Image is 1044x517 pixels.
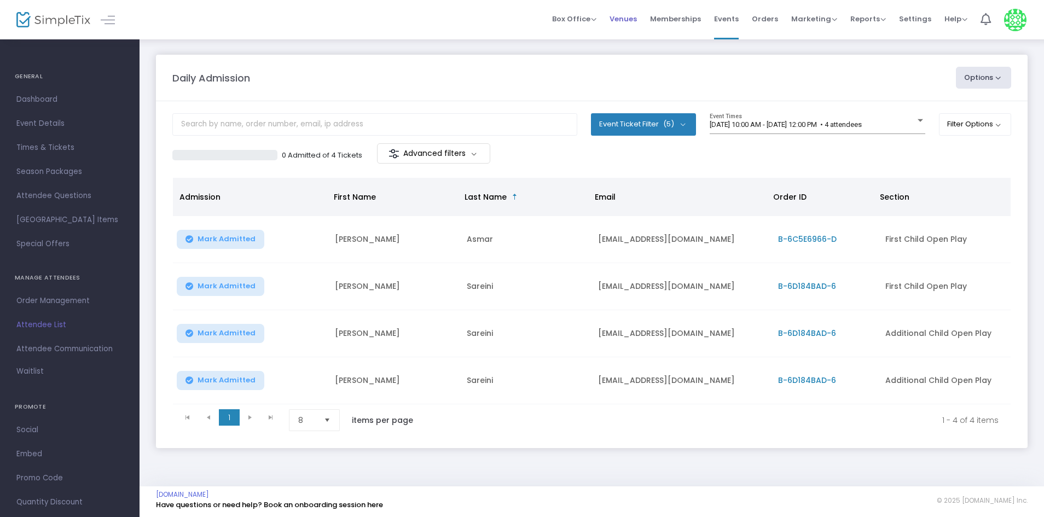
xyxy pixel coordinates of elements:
span: Dashboard [16,92,123,107]
td: [PERSON_NAME] [328,357,460,404]
span: Attendee Communication [16,342,123,356]
span: B-6D184BAD-6 [778,281,836,292]
h4: GENERAL [15,66,125,88]
td: [EMAIL_ADDRESS][DOMAIN_NAME] [591,263,771,310]
span: © 2025 [DOMAIN_NAME] Inc. [937,496,1028,505]
td: First Child Open Play [879,263,1011,310]
td: Asmar [460,216,592,263]
span: Event Details [16,117,123,131]
td: [PERSON_NAME] [328,310,460,357]
span: Attendee List [16,318,123,332]
span: Reports [850,14,886,24]
td: Additional Child Open Play [879,357,1011,404]
td: Sareini [460,310,592,357]
button: Options [956,67,1012,89]
span: Section [880,191,909,202]
span: Order ID [773,191,807,202]
span: Email [595,191,616,202]
button: Mark Admitted [177,371,264,390]
span: Social [16,423,123,437]
span: [GEOGRAPHIC_DATA] Items [16,213,123,227]
span: Mark Admitted [198,235,256,243]
span: [DATE] 10:00 AM - [DATE] 12:00 PM • 4 attendees [710,120,862,129]
span: Order Management [16,294,123,308]
button: Mark Admitted [177,277,264,296]
span: Page 1 [219,409,240,426]
span: Admission [179,191,221,202]
span: First Name [334,191,376,202]
td: Sareini [460,357,592,404]
td: [EMAIL_ADDRESS][DOMAIN_NAME] [591,357,771,404]
m-panel-title: Daily Admission [172,71,250,85]
span: Orders [752,5,778,33]
span: Events [714,5,739,33]
kendo-pager-info: 1 - 4 of 4 items [436,409,999,431]
td: [PERSON_NAME] [328,216,460,263]
h4: PROMOTE [15,396,125,418]
button: Event Ticket Filter(5) [591,113,696,135]
input: Search by name, order number, email, ip address [172,113,577,136]
span: Help [944,14,967,24]
span: Season Packages [16,165,123,179]
span: Box Office [552,14,596,24]
span: Venues [610,5,637,33]
td: First Child Open Play [879,216,1011,263]
h4: MANAGE ATTENDEES [15,267,125,289]
span: Mark Admitted [198,376,256,385]
span: Sortable [511,193,519,201]
span: Attendee Questions [16,189,123,203]
span: 8 [298,415,315,426]
button: Select [320,410,335,431]
span: Embed [16,447,123,461]
button: Filter Options [939,113,1012,135]
span: Marketing [791,14,837,24]
span: Settings [899,5,931,33]
a: [DOMAIN_NAME] [156,490,209,499]
span: Special Offers [16,237,123,251]
a: Have questions or need help? Book an onboarding session here [156,499,383,510]
p: 0 Admitted of 4 Tickets [282,150,362,161]
td: [EMAIL_ADDRESS][DOMAIN_NAME] [591,310,771,357]
div: Data table [173,178,1011,404]
span: Quantity Discount [16,495,123,509]
td: [PERSON_NAME] [328,263,460,310]
span: B-6D184BAD-6 [778,375,836,386]
span: Promo Code [16,471,123,485]
span: Mark Admitted [198,329,256,338]
span: Waitlist [16,366,44,377]
span: Mark Admitted [198,282,256,291]
span: Last Name [465,191,507,202]
span: Times & Tickets [16,141,123,155]
td: Sareini [460,263,592,310]
button: Mark Admitted [177,230,264,249]
td: Additional Child Open Play [879,310,1011,357]
span: B-6C5E6966-D [778,234,837,245]
img: filter [388,148,399,159]
span: B-6D184BAD-6 [778,328,836,339]
m-button: Advanced filters [377,143,490,164]
span: Memberships [650,5,701,33]
button: Mark Admitted [177,324,264,343]
td: [EMAIL_ADDRESS][DOMAIN_NAME] [591,216,771,263]
span: (5) [663,120,674,129]
label: items per page [352,415,413,426]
